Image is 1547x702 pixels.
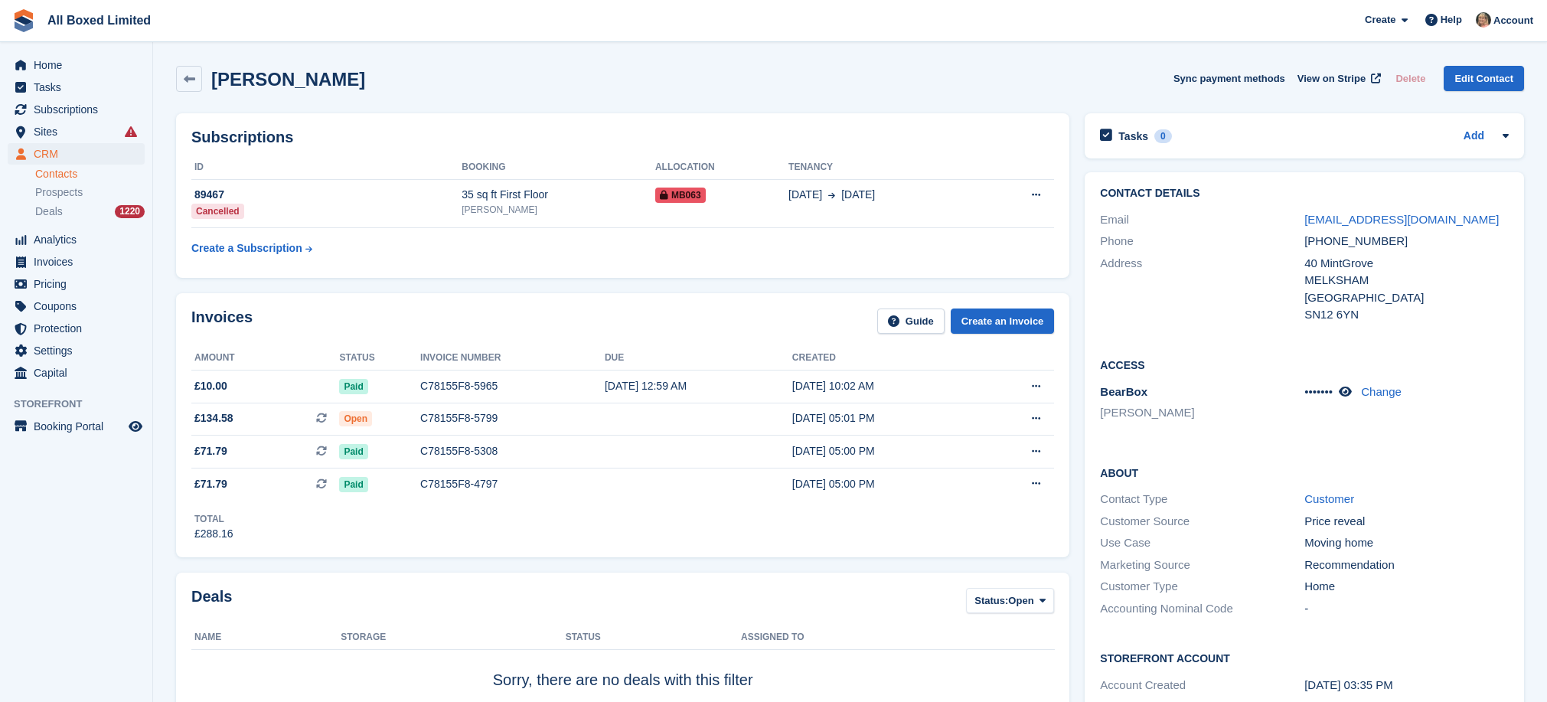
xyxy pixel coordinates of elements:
[1304,306,1509,324] div: SN12 6YN
[462,155,655,180] th: Booking
[339,379,367,394] span: Paid
[1304,272,1509,289] div: MELKSHAM
[655,155,788,180] th: Allocation
[1100,188,1509,200] h2: Contact Details
[1361,385,1402,398] a: Change
[194,410,233,426] span: £134.58
[34,318,126,339] span: Protection
[1100,465,1509,480] h2: About
[605,378,792,394] div: [DATE] 12:59 AM
[12,9,35,32] img: stora-icon-8386f47178a22dfd0bd8f6a31ec36ba5ce8667c1dd55bd0f319d3a0aa187defe.svg
[34,229,126,250] span: Analytics
[191,625,341,650] th: Name
[792,476,981,492] div: [DATE] 05:00 PM
[1304,233,1509,250] div: [PHONE_NUMBER]
[35,185,83,200] span: Prospects
[841,187,875,203] span: [DATE]
[1389,66,1431,91] button: Delete
[1100,534,1304,552] div: Use Case
[1100,255,1304,324] div: Address
[788,187,822,203] span: [DATE]
[1304,578,1509,596] div: Home
[951,309,1055,334] a: Create an Invoice
[8,416,145,437] a: menu
[8,143,145,165] a: menu
[194,476,227,492] span: £71.79
[1100,211,1304,229] div: Email
[1100,385,1147,398] span: BearBox
[8,99,145,120] a: menu
[792,443,981,459] div: [DATE] 05:00 PM
[8,251,145,273] a: menu
[420,346,605,371] th: Invoice number
[8,229,145,250] a: menu
[8,318,145,339] a: menu
[1304,677,1509,694] div: [DATE] 03:35 PM
[8,273,145,295] a: menu
[35,204,63,219] span: Deals
[35,184,145,201] a: Prospects
[1365,12,1395,28] span: Create
[1173,66,1285,91] button: Sync payment methods
[194,526,233,542] div: £288.16
[35,167,145,181] a: Contacts
[339,477,367,492] span: Paid
[792,410,981,426] div: [DATE] 05:01 PM
[566,625,741,650] th: Status
[34,340,126,361] span: Settings
[974,593,1008,609] span: Status:
[1444,66,1524,91] a: Edit Contact
[1100,650,1509,665] h2: Storefront Account
[788,155,982,180] th: Tenancy
[8,340,145,361] a: menu
[194,443,227,459] span: £71.79
[34,121,126,142] span: Sites
[34,416,126,437] span: Booking Portal
[1304,600,1509,618] div: -
[655,188,706,203] span: MB063
[194,378,227,394] span: £10.00
[1118,129,1148,143] h2: Tasks
[462,203,655,217] div: [PERSON_NAME]
[34,362,126,384] span: Capital
[211,69,365,90] h2: [PERSON_NAME]
[191,155,462,180] th: ID
[194,512,233,526] div: Total
[1100,357,1509,372] h2: Access
[34,251,126,273] span: Invoices
[41,8,157,33] a: All Boxed Limited
[1304,513,1509,531] div: Price reveal
[8,54,145,76] a: menu
[8,77,145,98] a: menu
[8,295,145,317] a: menu
[34,99,126,120] span: Subscriptions
[1100,677,1304,694] div: Account Created
[125,126,137,138] i: Smart entry sync failures have occurred
[1464,128,1484,145] a: Add
[191,234,312,263] a: Create a Subscription
[1100,491,1304,508] div: Contact Type
[420,410,605,426] div: C78155F8-5799
[339,444,367,459] span: Paid
[8,121,145,142] a: menu
[8,362,145,384] a: menu
[1304,385,1333,398] span: •••••••
[1304,213,1499,226] a: [EMAIL_ADDRESS][DOMAIN_NAME]
[191,187,462,203] div: 89467
[1154,129,1172,143] div: 0
[1304,534,1509,552] div: Moving home
[1100,513,1304,531] div: Customer Source
[420,443,605,459] div: C78155F8-5308
[34,273,126,295] span: Pricing
[34,143,126,165] span: CRM
[1304,289,1509,307] div: [GEOGRAPHIC_DATA]
[1100,404,1304,422] li: [PERSON_NAME]
[126,417,145,436] a: Preview store
[191,240,302,256] div: Create a Subscription
[14,397,152,412] span: Storefront
[34,54,126,76] span: Home
[34,295,126,317] span: Coupons
[191,204,244,219] div: Cancelled
[1008,593,1033,609] span: Open
[191,346,339,371] th: Amount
